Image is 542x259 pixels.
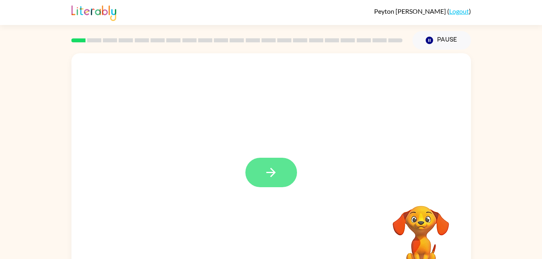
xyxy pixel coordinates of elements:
[71,3,116,21] img: Literably
[412,31,471,50] button: Pause
[449,7,469,15] a: Logout
[374,7,471,15] div: ( )
[374,7,447,15] span: Peyton [PERSON_NAME]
